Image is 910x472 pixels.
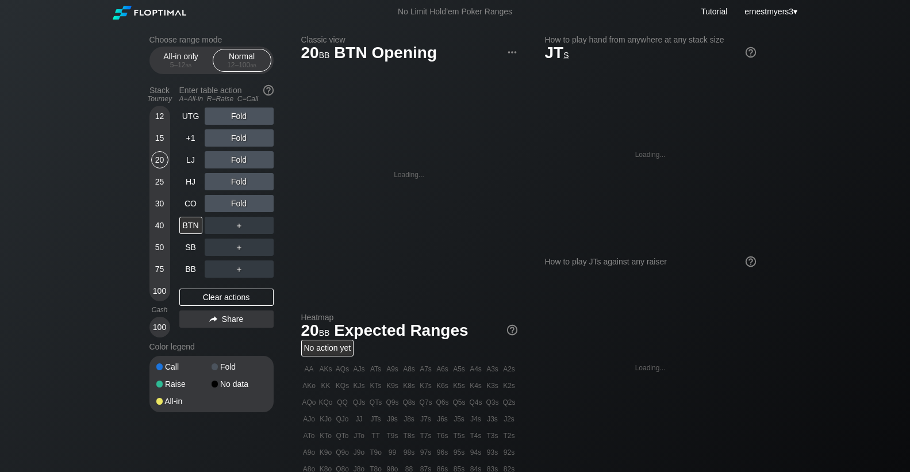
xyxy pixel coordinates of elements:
[318,378,334,394] div: KK
[209,316,217,323] img: share.864f2f62.svg
[318,444,334,461] div: K9o
[301,321,517,340] h1: Expected Ranges
[351,361,367,377] div: AJs
[318,411,334,427] div: KJo
[701,7,727,16] a: Tutorial
[418,428,434,444] div: T7s
[351,444,367,461] div: J9o
[156,380,212,388] div: Raise
[385,394,401,410] div: Q9s
[179,151,202,168] div: LJ
[468,378,484,394] div: K4s
[151,129,168,147] div: 15
[179,108,202,125] div: UTG
[368,411,384,427] div: JTs
[468,394,484,410] div: Q4s
[401,394,417,410] div: Q8s
[418,378,434,394] div: K7s
[335,411,351,427] div: QJo
[151,239,168,256] div: 50
[301,361,317,377] div: AA
[368,394,384,410] div: QTs
[385,411,401,427] div: J9s
[485,394,501,410] div: Q3s
[385,428,401,444] div: T9s
[435,378,451,394] div: K6s
[151,151,168,168] div: 20
[501,394,517,410] div: Q2s
[418,411,434,427] div: J7s
[368,444,384,461] div: T9o
[335,444,351,461] div: Q9o
[485,361,501,377] div: A3s
[545,257,756,266] div: How to play JTs against any raiser
[501,378,517,394] div: K2s
[335,394,351,410] div: QQ
[156,397,212,405] div: All-in
[485,444,501,461] div: 93s
[506,46,519,59] img: ellipsis.fd386fe8.svg
[401,428,417,444] div: T8s
[318,394,334,410] div: KQo
[394,171,424,179] div: Loading...
[205,173,274,190] div: Fold
[401,361,417,377] div: A8s
[385,444,401,461] div: 99
[563,48,569,60] span: s
[205,129,274,147] div: Fold
[742,5,798,18] div: ▾
[216,49,268,71] div: Normal
[368,378,384,394] div: KTs
[381,7,529,19] div: No Limit Hold’em Poker Ranges
[145,306,175,314] div: Cash
[179,260,202,278] div: BB
[151,282,168,300] div: 100
[545,44,569,62] span: JT
[151,318,168,336] div: 100
[151,260,168,278] div: 75
[385,361,401,377] div: A9s
[418,361,434,377] div: A7s
[179,95,274,103] div: A=All-in R=Raise C=Call
[451,378,467,394] div: K5s
[468,361,484,377] div: A4s
[301,411,317,427] div: AJo
[335,361,351,377] div: AQs
[145,81,175,108] div: Stack
[435,394,451,410] div: Q6s
[212,363,267,371] div: Fold
[145,95,175,103] div: Tourney
[151,108,168,125] div: 12
[318,361,334,377] div: AKs
[179,310,274,328] div: Share
[155,49,208,71] div: All-in only
[501,428,517,444] div: T2s
[418,394,434,410] div: Q7s
[301,428,317,444] div: ATo
[468,428,484,444] div: T4s
[151,217,168,234] div: 40
[368,361,384,377] div: ATs
[401,444,417,461] div: 98s
[368,428,384,444] div: TT
[301,35,517,44] h2: Classic view
[149,35,274,44] h2: Choose range mode
[301,444,317,461] div: A9o
[179,289,274,306] div: Clear actions
[351,394,367,410] div: QJs
[451,411,467,427] div: J5s
[205,151,274,168] div: Fold
[435,361,451,377] div: A6s
[151,195,168,212] div: 30
[435,411,451,427] div: J6s
[250,61,256,69] span: bb
[205,195,274,212] div: Fold
[156,363,212,371] div: Call
[335,378,351,394] div: KQs
[451,444,467,461] div: 95s
[501,444,517,461] div: 92s
[435,428,451,444] div: T6s
[506,324,519,336] img: help.32db89a4.svg
[501,361,517,377] div: A2s
[451,361,467,377] div: A5s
